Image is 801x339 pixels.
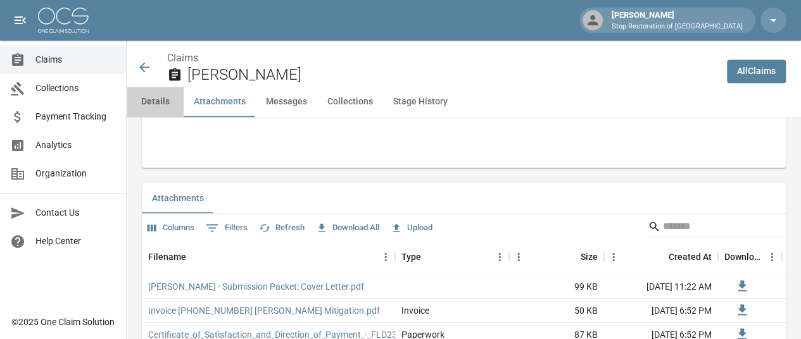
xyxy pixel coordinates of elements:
span: Analytics [35,139,116,152]
button: Messages [256,87,317,117]
span: Collections [35,82,116,95]
a: Invoice [PHONE_NUMBER] [PERSON_NAME] Mitigation.pdf [148,304,380,317]
button: Attachments [142,183,214,213]
span: Claims [35,53,116,66]
div: Filename [148,239,186,274]
a: AllClaims [727,59,786,83]
button: Menu [509,247,528,266]
span: Payment Tracking [35,110,116,123]
div: [DATE] 6:52 PM [604,299,718,323]
div: [PERSON_NAME] [607,9,748,32]
div: Download [718,239,781,274]
h2: [PERSON_NAME] [187,66,717,84]
div: [DATE] 11:22 AM [604,274,718,299]
div: 99 KB [509,274,604,299]
button: Menu [490,247,509,266]
div: Invoice [401,304,429,317]
nav: breadcrumb [167,51,717,66]
button: Attachments [184,87,256,117]
button: open drawer [8,8,33,33]
button: Refresh [256,218,308,238]
button: Select columns [144,218,198,238]
button: Show filters [203,218,251,238]
div: related-list tabs [142,183,786,213]
div: Size [581,239,598,274]
div: Type [395,239,509,274]
div: anchor tabs [127,87,801,117]
button: Download All [313,218,382,238]
button: Details [127,87,184,117]
div: 50 KB [509,299,604,323]
a: Claims [167,52,198,64]
button: Menu [762,247,781,266]
div: Created At [604,239,718,274]
div: Search [648,216,783,239]
div: Type [401,239,421,274]
span: Organization [35,167,116,180]
button: Menu [604,247,623,266]
button: Menu [376,247,395,266]
button: Upload [388,218,436,238]
a: [PERSON_NAME] - Submission Packet: Cover Letter.pdf [148,280,364,293]
button: Stage History [383,87,458,117]
div: © 2025 One Claim Solution [11,316,115,328]
span: Contact Us [35,206,116,219]
div: Download [724,239,762,274]
div: Size [509,239,604,274]
p: Stop Restoration of [GEOGRAPHIC_DATA] [612,22,743,32]
div: Filename [142,239,395,274]
button: Collections [317,87,383,117]
span: Help Center [35,235,116,248]
img: ocs-logo-white-transparent.png [38,8,89,33]
div: Created At [669,239,712,274]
